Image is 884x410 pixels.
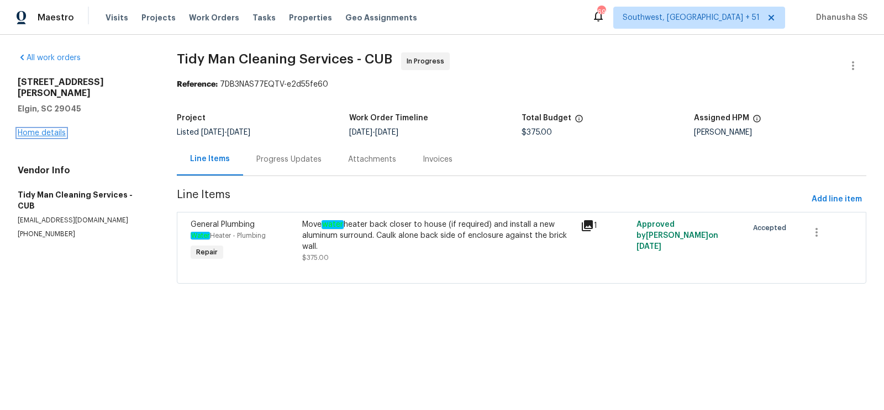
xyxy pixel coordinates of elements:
span: Geo Assignments [345,12,417,23]
a: Home details [18,129,66,137]
span: Repair [192,247,222,258]
span: General Plumbing [191,221,255,228]
span: Listed [177,129,250,136]
div: Invoices [423,154,452,165]
div: Move heater back closer to house (if required) and install a new aluminum surround. Caulk alone b... [302,219,574,252]
span: Add line item [812,193,862,206]
span: Line Items [177,189,807,210]
span: Projects [141,12,176,23]
span: Dhanusha SS [812,12,867,23]
h5: Project [177,114,206,122]
em: Water [191,232,210,239]
span: The hpm assigned to this work order. [753,114,761,129]
h5: Tidy Man Cleaning Services - CUB [18,189,150,211]
span: [DATE] [349,129,372,136]
span: $375.00 [302,254,329,261]
div: 694 [597,7,605,18]
h5: Elgin, SC 29045 [18,103,150,114]
div: 1 [581,219,630,232]
span: [DATE] [201,129,224,136]
span: $375.00 [522,129,552,136]
span: [DATE] [375,129,398,136]
span: Properties [289,12,332,23]
h4: Vendor Info [18,165,150,176]
span: - [349,129,398,136]
span: Approved by [PERSON_NAME] on [636,221,718,251]
span: Accepted [753,222,791,233]
p: [EMAIL_ADDRESS][DOMAIN_NAME] [18,216,150,225]
p: [PHONE_NUMBER] [18,230,150,239]
span: [DATE] [227,129,250,136]
span: Heater - Plumbing [191,232,266,239]
div: 7DB3NAS77EQTV-e2d55fe60 [177,79,866,90]
em: water [322,220,344,229]
h2: [STREET_ADDRESS][PERSON_NAME] [18,77,150,99]
div: Line Items [190,153,230,164]
span: In Progress [407,56,449,67]
span: Work Orders [189,12,239,23]
a: All work orders [18,54,81,62]
span: The total cost of line items that have been proposed by Opendoor. This sum includes line items th... [575,114,583,129]
h5: Total Budget [522,114,571,122]
button: Add line item [807,189,866,210]
div: Progress Updates [256,154,322,165]
b: Reference: [177,81,218,88]
span: Visits [106,12,128,23]
div: Attachments [348,154,396,165]
span: [DATE] [636,243,661,251]
span: Maestro [38,12,74,23]
div: [PERSON_NAME] [694,129,866,136]
span: - [201,129,250,136]
span: Southwest, [GEOGRAPHIC_DATA] + 51 [623,12,760,23]
span: Tidy Man Cleaning Services - CUB [177,52,392,66]
h5: Assigned HPM [694,114,749,122]
span: Tasks [252,14,276,22]
h5: Work Order Timeline [349,114,428,122]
